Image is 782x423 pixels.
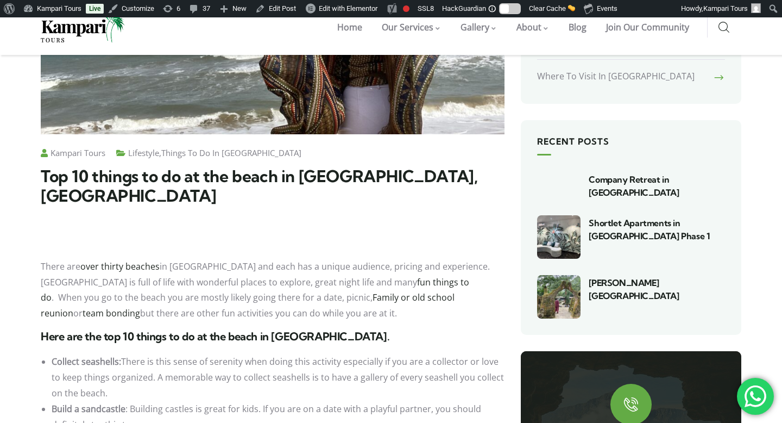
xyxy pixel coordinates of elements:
[319,4,377,13] span: Edit with Elementor
[128,147,301,158] span: ,
[337,21,362,33] span: Home
[41,330,504,343] h4: Here are the top 10 things to do at the beach in [GEOGRAPHIC_DATA].
[52,356,121,368] strong: Collect seashells:
[86,4,104,14] a: Live
[403,5,409,12] div: Focus keyphrase not set
[589,174,679,198] a: Company Retreat in [GEOGRAPHIC_DATA]
[83,307,140,319] a: team bonding
[516,21,541,33] span: About
[529,4,566,13] span: Clear Cache
[161,147,301,158] a: Things To Do In [GEOGRAPHIC_DATA]
[52,354,504,401] li: There is this sense of serenity when doing this activity especially if you are a collector or lov...
[382,21,433,33] span: Our Services
[41,147,105,158] a: Kampari Tours
[568,4,575,11] img: 🧽
[41,259,504,321] p: There are in [GEOGRAPHIC_DATA] and each has a unique audience, pricing and experience. [GEOGRAPHI...
[569,21,586,33] span: Blog
[589,217,710,241] a: Shortlet Apartments in [GEOGRAPHIC_DATA] Phase 1
[52,403,125,415] strong: Build a sandcastle
[128,147,159,158] a: Lifestyle
[41,13,125,42] img: Home
[606,21,689,33] span: Join Our Community
[80,260,160,272] a: over thirty beaches
[537,215,581,259] img: Shortlet Apartments in Lekki Phase 1
[589,277,679,301] a: [PERSON_NAME] [GEOGRAPHIC_DATA]
[41,166,477,207] span: Top 10 things to do at the beach in [GEOGRAPHIC_DATA], [GEOGRAPHIC_DATA]
[537,60,725,92] a: Where To Visit In [GEOGRAPHIC_DATA]
[737,378,774,415] div: 'Chat
[703,4,748,13] span: Kampari Tours
[537,136,609,147] span: Recent Posts
[461,21,489,33] span: Gallery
